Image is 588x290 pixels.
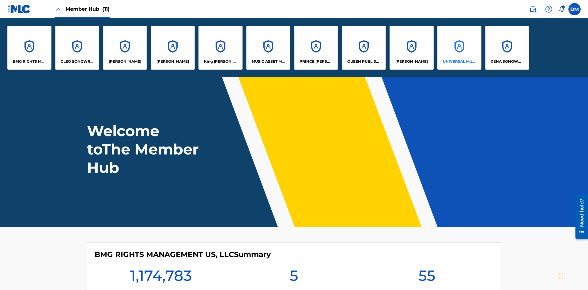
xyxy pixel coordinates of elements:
img: search [529,6,537,13]
p: King McTesterson [204,59,237,64]
iframe: Resource Center [571,192,588,242]
a: AccountsKing [PERSON_NAME] [198,26,243,70]
a: AccountsMUSIC ASSET MANAGEMENT (MAM) [246,26,290,70]
img: MLC Logo [7,5,31,13]
h4: BMG RIGHTS MANAGEMENT US, LLC [95,250,271,259]
a: Public Search [527,3,539,15]
p: MUSIC ASSET MANAGEMENT (MAM) [252,59,285,64]
p: QUEEN PUBLISHA [347,59,381,64]
a: AccountsPRINCE [PERSON_NAME] [294,26,338,70]
img: Close [55,6,62,13]
a: Accounts[PERSON_NAME] [390,26,434,70]
p: RONALD MCTESTERSON [395,59,428,64]
p: UNIVERSAL MUSIC PUB GROUP [443,59,476,64]
div: Help [543,3,555,15]
span: Member Hub [66,6,110,13]
a: AccountsXENA SONGWRITER [485,26,529,70]
div: Drag [559,267,563,285]
a: Accounts[PERSON_NAME] [103,26,147,70]
p: EYAMA MCSINGER [156,59,189,64]
a: AccountsCLEO SONGWRITER [55,26,99,70]
h1: Welcome to The Member Hub [87,122,202,177]
h1: 1,174,783 [130,266,192,288]
a: AccountsQUEEN PUBLISHA [342,26,386,70]
img: help [545,6,552,13]
a: AccountsUNIVERSAL MUSIC PUB GROUP [437,26,481,70]
p: PRINCE MCTESTERSON [300,59,333,64]
h1: 5 [290,266,298,288]
span: (11) [102,6,110,12]
iframe: Chat Widget [557,261,588,290]
p: CLEO SONGWRITER [61,59,94,64]
p: BMG RIGHTS MANAGEMENT US, LLC [13,59,46,64]
a: AccountsBMG RIGHTS MANAGEMENT US, LLC [7,26,51,70]
div: User Menu [568,3,581,15]
div: Notifications [559,6,565,12]
p: ELVIS COSTELLO [109,59,141,64]
h1: 55 [418,266,435,288]
p: XENA SONGWRITER [491,59,524,64]
a: Accounts[PERSON_NAME] [151,26,195,70]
